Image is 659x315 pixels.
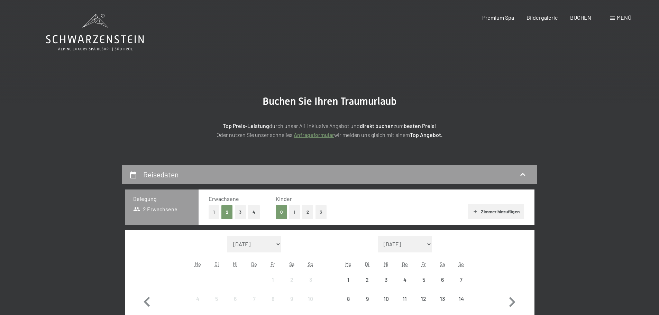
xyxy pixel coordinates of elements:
div: Thu Sep 11 2025 [395,289,414,308]
button: 0 [276,205,287,219]
div: Sat Sep 13 2025 [433,289,452,308]
div: Sun Sep 07 2025 [452,270,470,289]
div: Anreise nicht möglich [339,289,358,308]
div: Anreise nicht möglich [207,289,226,308]
div: 1 [340,277,357,294]
div: 6 [227,296,244,313]
div: 1 [264,277,282,294]
abbr: Montag [345,261,351,267]
div: Anreise nicht möglich [452,270,470,289]
div: 4 [189,296,207,313]
strong: direkt buchen [360,122,394,129]
button: 1 [209,205,219,219]
h3: Belegung [133,195,190,203]
div: 2 [283,277,300,294]
div: Anreise nicht möglich [226,289,245,308]
div: 10 [377,296,395,313]
div: Fri Sep 12 2025 [414,289,433,308]
div: Tue Sep 02 2025 [358,270,377,289]
div: Sun Aug 10 2025 [301,289,320,308]
abbr: Freitag [421,261,426,267]
abbr: Dienstag [214,261,219,267]
strong: besten Preis [404,122,434,129]
div: 6 [434,277,451,294]
button: Zimmer hinzufügen [468,204,524,219]
div: Tue Sep 09 2025 [358,289,377,308]
div: 3 [302,277,319,294]
div: Anreise nicht möglich [414,289,433,308]
div: Anreise nicht möglich [395,289,414,308]
strong: Top Angebot. [410,131,442,138]
a: BUCHEN [570,14,591,21]
button: 2 [302,205,313,219]
div: Anreise nicht möglich [264,270,282,289]
abbr: Mittwoch [384,261,388,267]
div: 5 [208,296,225,313]
div: Anreise nicht möglich [452,289,470,308]
abbr: Dienstag [365,261,369,267]
button: 3 [315,205,327,219]
abbr: Mittwoch [233,261,238,267]
button: 4 [248,205,260,219]
div: Anreise nicht möglich [301,270,320,289]
div: Wed Aug 06 2025 [226,289,245,308]
div: Anreise nicht möglich [189,289,207,308]
div: Sat Aug 09 2025 [282,289,301,308]
div: Wed Sep 10 2025 [377,289,395,308]
h2: Reisedaten [143,170,179,179]
a: Premium Spa [482,14,514,21]
div: 13 [434,296,451,313]
div: Mon Sep 08 2025 [339,289,358,308]
div: Sun Aug 03 2025 [301,270,320,289]
div: 10 [302,296,319,313]
div: 9 [359,296,376,313]
abbr: Donnerstag [251,261,257,267]
div: Thu Sep 04 2025 [395,270,414,289]
span: Menü [617,14,631,21]
div: Mon Aug 04 2025 [189,289,207,308]
div: Anreise nicht möglich [301,289,320,308]
div: Anreise nicht möglich [358,270,377,289]
div: 11 [396,296,413,313]
span: 2 Erwachsene [133,205,178,213]
div: 8 [340,296,357,313]
span: Buchen Sie Ihren Traumurlaub [263,95,397,107]
a: Anfrageformular [294,131,334,138]
div: 8 [264,296,282,313]
div: Anreise nicht möglich [282,270,301,289]
abbr: Samstag [440,261,445,267]
div: Sun Sep 14 2025 [452,289,470,308]
div: Anreise nicht möglich [433,270,452,289]
div: Anreise nicht möglich [433,289,452,308]
div: 7 [246,296,263,313]
span: Erwachsene [209,195,239,202]
div: Sat Sep 06 2025 [433,270,452,289]
button: 1 [289,205,300,219]
p: durch unser All-inklusive Angebot und zum ! Oder nutzen Sie unser schnelles wir melden uns gleich... [157,121,503,139]
div: 2 [359,277,376,294]
div: 3 [377,277,395,294]
div: 5 [415,277,432,294]
div: Anreise nicht möglich [395,270,414,289]
a: Bildergalerie [527,14,558,21]
div: 14 [452,296,470,313]
div: Tue Aug 05 2025 [207,289,226,308]
div: Thu Aug 07 2025 [245,289,264,308]
abbr: Sonntag [458,261,464,267]
div: Anreise nicht möglich [282,289,301,308]
div: Fri Sep 05 2025 [414,270,433,289]
div: 12 [415,296,432,313]
div: Anreise nicht möglich [245,289,264,308]
div: 7 [452,277,470,294]
div: Anreise nicht möglich [414,270,433,289]
div: 4 [396,277,413,294]
button: 2 [221,205,233,219]
div: Anreise nicht möglich [377,270,395,289]
div: Anreise nicht möglich [358,289,377,308]
abbr: Samstag [289,261,294,267]
div: Mon Sep 01 2025 [339,270,358,289]
div: Anreise nicht möglich [377,289,395,308]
